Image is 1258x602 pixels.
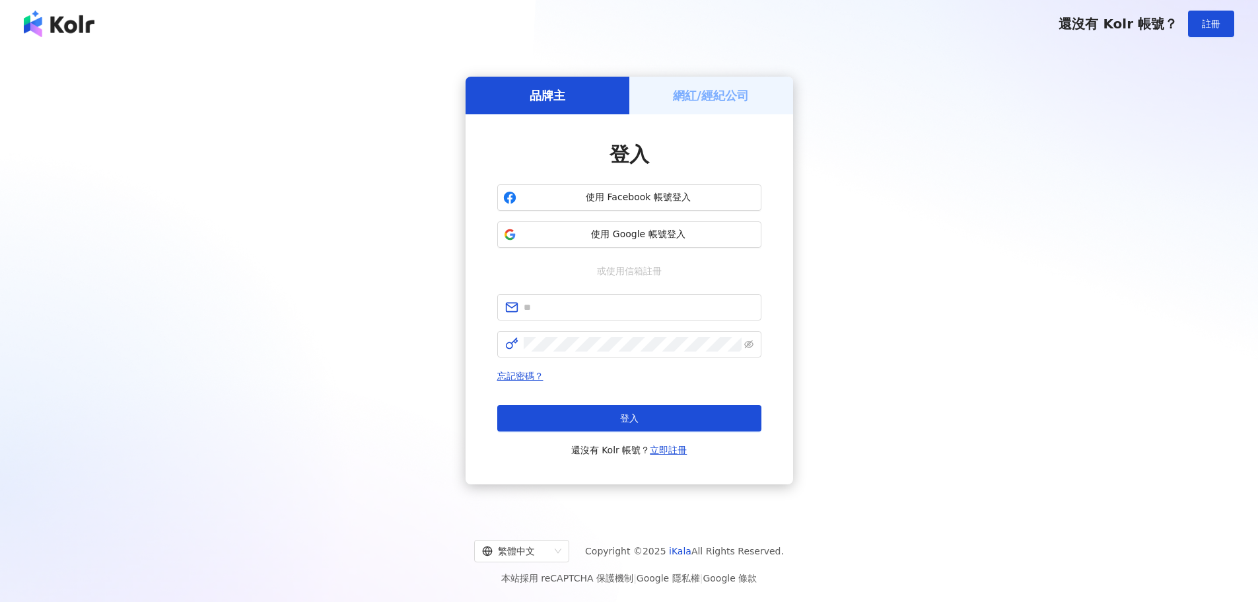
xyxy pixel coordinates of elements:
[1202,19,1220,29] span: 註冊
[673,87,749,104] h5: 網紅/經紀公司
[497,405,761,432] button: 登入
[633,573,637,583] span: |
[610,143,649,166] span: 登入
[703,573,757,583] a: Google 條款
[522,228,755,241] span: 使用 Google 帳號登入
[522,191,755,204] span: 使用 Facebook 帳號登入
[1059,16,1177,32] span: 還沒有 Kolr 帳號？
[24,11,94,37] img: logo
[588,264,671,278] span: 或使用信箱註冊
[620,413,639,424] span: 登入
[585,543,784,559] span: Copyright © 2025 All Rights Reserved.
[501,570,757,586] span: 本站採用 reCAPTCHA 保護機制
[744,340,753,349] span: eye-invisible
[482,541,549,562] div: 繁體中文
[700,573,703,583] span: |
[571,442,687,458] span: 還沒有 Kolr 帳號？
[497,221,761,248] button: 使用 Google 帳號登入
[637,573,700,583] a: Google 隱私權
[669,546,691,556] a: iKala
[1188,11,1234,37] button: 註冊
[650,445,687,455] a: 立即註冊
[497,184,761,211] button: 使用 Facebook 帳號登入
[497,371,543,381] a: 忘記密碼？
[530,87,565,104] h5: 品牌主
